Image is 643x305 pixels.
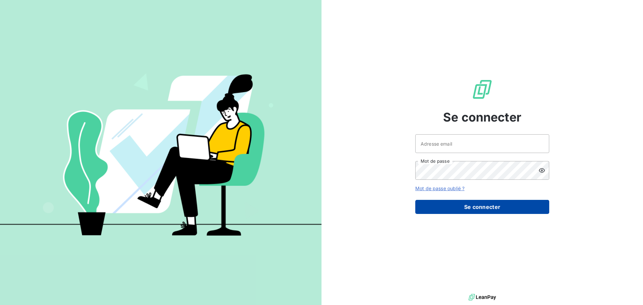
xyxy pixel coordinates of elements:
[415,185,465,191] a: Mot de passe oublié ?
[415,134,549,153] input: placeholder
[415,200,549,214] button: Se connecter
[472,79,493,100] img: Logo LeanPay
[443,108,521,126] span: Se connecter
[469,292,496,302] img: logo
